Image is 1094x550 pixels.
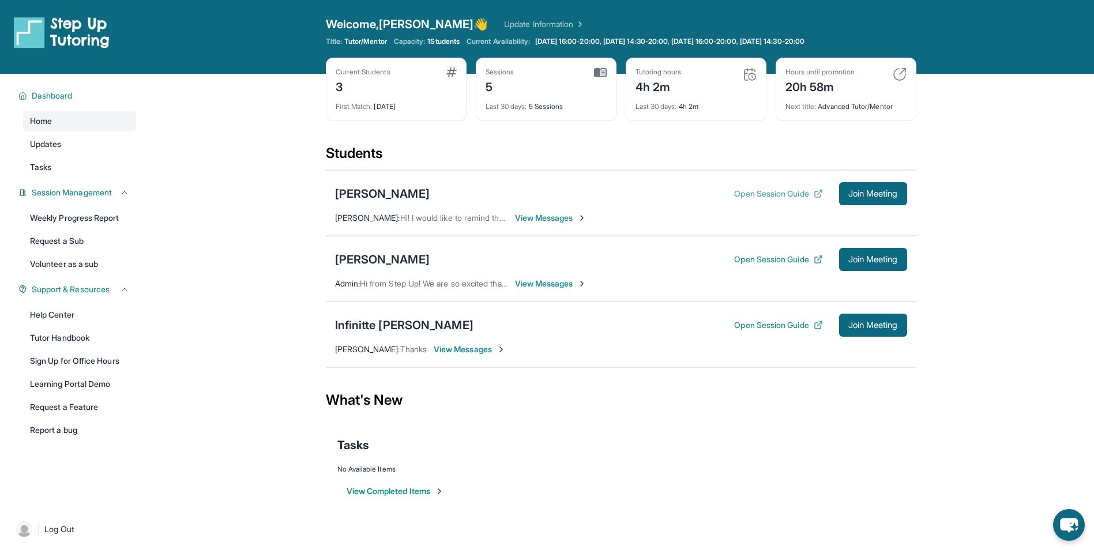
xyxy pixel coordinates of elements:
[400,344,427,354] span: Thanks
[636,67,682,77] div: Tutoring hours
[533,37,807,46] a: [DATE] 16:00-20:00, [DATE] 14:30-20:00, [DATE] 16:00-20:00, [DATE] 14:30-20:00
[394,37,426,46] span: Capacity:
[44,523,74,535] span: Log Out
[23,134,136,155] a: Updates
[23,397,136,417] a: Request a Feature
[32,187,112,198] span: Session Management
[734,319,822,331] button: Open Session Guide
[336,102,373,111] span: First Match :
[486,67,514,77] div: Sessions
[515,278,587,289] span: View Messages
[335,344,400,354] span: [PERSON_NAME] :
[337,437,369,453] span: Tasks
[30,138,62,150] span: Updates
[337,465,905,474] div: No Available Items
[30,115,52,127] span: Home
[16,521,32,537] img: user-img
[335,278,360,288] span: Admin :
[14,16,110,48] img: logo
[636,95,757,111] div: 4h 2m
[326,375,916,425] div: What's New
[636,102,677,111] span: Last 30 days :
[577,279,587,288] img: Chevron-Right
[743,67,757,81] img: card
[594,67,607,78] img: card
[400,213,701,223] span: Hi! I would like to remind that [PERSON_NAME]'s next session starts in 10 minutes!
[497,345,506,354] img: Chevron-Right
[37,522,40,536] span: |
[12,517,136,542] a: |Log Out
[486,102,527,111] span: Last 30 days :
[23,231,136,251] a: Request a Sub
[336,77,390,95] div: 3
[335,213,400,223] span: [PERSON_NAME] :
[848,190,898,197] span: Join Meeting
[347,485,444,497] button: View Completed Items
[336,95,457,111] div: [DATE]
[23,374,136,394] a: Learning Portal Demo
[734,188,822,199] button: Open Session Guide
[893,67,907,81] img: card
[427,37,460,46] span: 1 Students
[23,420,136,440] a: Report a bug
[504,18,585,30] a: Update Information
[573,18,585,30] img: Chevron Right
[326,144,916,169] div: Students
[515,212,587,224] span: View Messages
[23,327,136,348] a: Tutor Handbook
[32,90,73,101] span: Dashboard
[23,351,136,371] a: Sign Up for Office Hours
[467,37,530,46] span: Current Availability:
[336,67,390,77] div: Current Students
[785,102,817,111] span: Next title :
[848,322,898,329] span: Join Meeting
[344,37,387,46] span: Tutor/Mentor
[446,67,457,77] img: card
[1053,509,1085,541] button: chat-button
[785,95,907,111] div: Advanced Tutor/Mentor
[326,37,342,46] span: Title:
[335,251,430,268] div: [PERSON_NAME]
[785,67,855,77] div: Hours until promotion
[734,254,822,265] button: Open Session Guide
[326,16,488,32] span: Welcome, [PERSON_NAME] 👋
[848,256,898,263] span: Join Meeting
[27,187,129,198] button: Session Management
[23,157,136,178] a: Tasks
[636,77,682,95] div: 4h 2m
[839,182,907,205] button: Join Meeting
[23,208,136,228] a: Weekly Progress Report
[27,284,129,295] button: Support & Resources
[785,77,855,95] div: 20h 58m
[335,317,473,333] div: Infinitte [PERSON_NAME]
[32,284,110,295] span: Support & Resources
[577,213,587,223] img: Chevron-Right
[486,77,514,95] div: 5
[486,95,607,111] div: 5 Sessions
[535,37,804,46] span: [DATE] 16:00-20:00, [DATE] 14:30-20:00, [DATE] 16:00-20:00, [DATE] 14:30-20:00
[23,111,136,131] a: Home
[23,254,136,274] a: Volunteer as a sub
[434,344,506,355] span: View Messages
[839,248,907,271] button: Join Meeting
[30,161,51,173] span: Tasks
[27,90,129,101] button: Dashboard
[839,314,907,337] button: Join Meeting
[335,186,430,202] div: [PERSON_NAME]
[23,304,136,325] a: Help Center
